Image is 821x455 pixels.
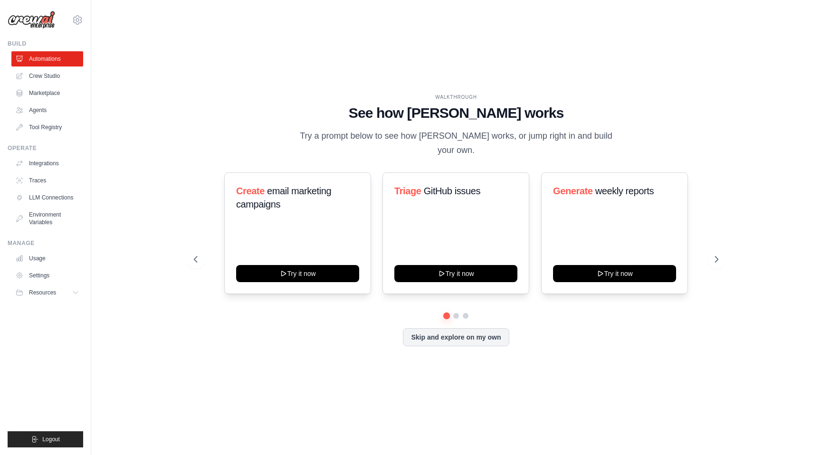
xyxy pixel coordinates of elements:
button: Try it now [553,265,676,282]
span: Generate [553,186,593,196]
a: Crew Studio [11,68,83,84]
a: Tool Registry [11,120,83,135]
span: email marketing campaigns [236,186,331,209]
p: Try a prompt below to see how [PERSON_NAME] works, or jump right in and build your own. [296,129,616,157]
img: Logo [8,11,55,29]
a: Integrations [11,156,83,171]
a: Settings [11,268,83,283]
a: Usage [11,251,83,266]
a: Automations [11,51,83,66]
span: Create [236,186,265,196]
span: Triage [394,186,421,196]
span: GitHub issues [424,186,480,196]
button: Resources [11,285,83,300]
div: Build [8,40,83,47]
h1: See how [PERSON_NAME] works [194,104,718,122]
a: Marketplace [11,85,83,101]
div: WALKTHROUGH [194,94,718,101]
button: Try it now [394,265,517,282]
a: Traces [11,173,83,188]
div: Operate [8,144,83,152]
button: Skip and explore on my own [403,328,509,346]
button: Logout [8,431,83,447]
div: Manage [8,239,83,247]
a: Agents [11,103,83,118]
span: Resources [29,289,56,296]
button: Try it now [236,265,359,282]
a: LLM Connections [11,190,83,205]
a: Environment Variables [11,207,83,230]
span: weekly reports [595,186,653,196]
span: Logout [42,436,60,443]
